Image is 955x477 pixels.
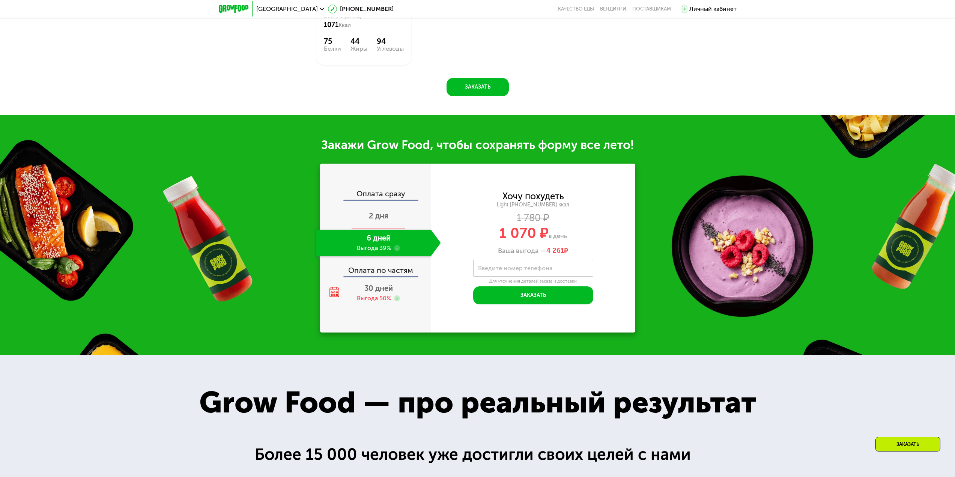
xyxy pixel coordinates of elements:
span: Ккал [338,22,351,29]
span: 1071 [324,21,338,29]
a: Качество еды [558,6,594,12]
div: Белки [324,46,341,52]
span: [GEOGRAPHIC_DATA] [256,6,318,12]
button: Заказать [473,286,593,304]
div: Ваша выгода — [431,247,635,255]
a: Вендинги [600,6,626,12]
div: 44 [350,37,367,46]
span: в день [549,232,567,239]
div: Light [PHONE_NUMBER] ккал [431,202,635,208]
span: 1 070 ₽ [499,224,549,242]
div: Более 15 000 человек уже достигли своих целей с нами [255,442,701,467]
div: 75 [324,37,341,46]
div: 94 [377,37,404,46]
label: Введите номер телефона [478,266,552,270]
a: [PHONE_NUMBER] [328,5,394,14]
span: 2 дня [369,211,388,220]
button: Заказать [447,78,509,96]
div: Оплата по частям [321,259,431,276]
span: 4 261 [546,247,564,255]
div: Для уточнения деталей заказа и доставки [473,278,593,284]
div: Личный кабинет [689,5,737,14]
div: 1 780 ₽ [431,214,635,222]
div: Grow Food — про реальный результат [177,380,778,425]
div: Углеводы [377,46,404,52]
div: Жиры [350,46,367,52]
div: поставщикам [632,6,671,12]
div: Заказать [875,437,940,451]
div: Хочу похудеть [502,192,564,200]
div: Оплата сразу [321,190,431,200]
span: 30 дней [364,284,393,293]
div: Всего в [DATE] [324,13,404,29]
span: ₽ [546,247,568,255]
div: Выгода 50% [357,294,391,302]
